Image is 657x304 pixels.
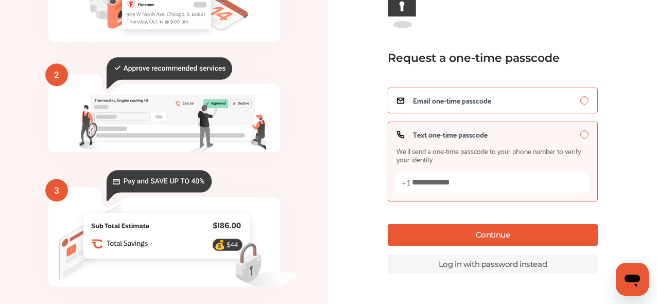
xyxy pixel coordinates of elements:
[396,130,405,139] img: icon_phone.e7b63c2d.svg
[396,96,405,105] img: icon_email.a11c3263.svg
[580,96,589,105] input: Email one-time passcode
[616,263,649,296] iframe: Button to launch messaging window
[413,96,491,105] span: Email one-time passcode
[388,51,587,65] div: Request a one-time passcode
[388,224,598,246] button: Continue
[396,147,589,163] span: We’ll send a one-time passcode to your phone number to verify your identity.
[214,240,226,250] text: 💰
[580,130,589,139] input: Text one-time passcodeWe’ll send a one-time passcode to your phone number to verify your identity.+1
[396,172,589,193] input: Text one-time passcodeWe’ll send a one-time passcode to your phone number to verify your identity.+1
[388,254,598,274] a: Log in with password instead
[413,130,488,139] span: Text one-time passcode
